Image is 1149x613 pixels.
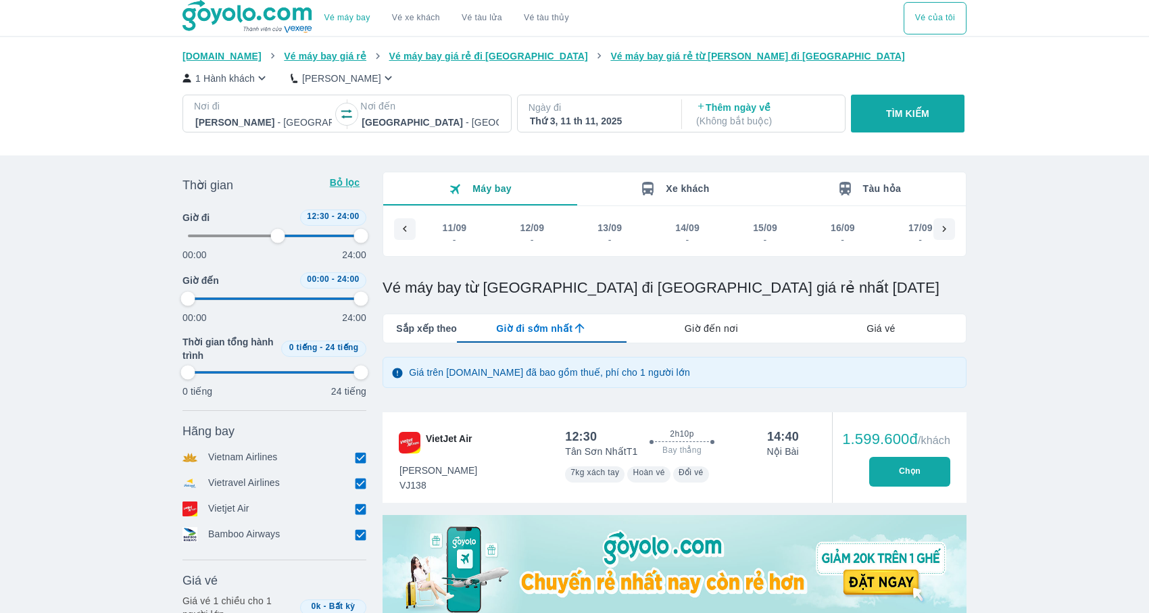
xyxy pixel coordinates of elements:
div: 17/09 [908,221,933,235]
div: choose transportation mode [904,2,967,34]
span: [DOMAIN_NAME] [182,51,262,62]
span: - [332,274,335,284]
span: Máy bay [472,183,512,194]
span: 24:00 [337,274,360,284]
div: 16/09 [831,221,855,235]
button: [PERSON_NAME] [291,71,395,85]
p: Bamboo Airways [208,527,280,542]
span: VJ138 [399,479,477,492]
p: 0 tiếng [182,385,212,398]
span: Giá vé [182,572,218,589]
div: - [676,235,699,245]
div: lab API tabs example [457,314,966,343]
span: Xe khách [666,183,709,194]
p: Vietravel Airlines [208,476,280,491]
div: Thứ 3, 11 th 11, 2025 [530,114,666,128]
span: - [324,602,326,611]
div: choose transportation mode [314,2,580,34]
div: 15/09 [753,221,777,235]
h1: Vé máy bay từ [GEOGRAPHIC_DATA] đi [GEOGRAPHIC_DATA] giá rẻ nhất [DATE] [383,278,967,297]
div: 1.599.600đ [842,431,950,447]
span: Hoàn vé [633,468,665,477]
span: 0 tiếng [289,343,318,352]
p: Nơi đi [194,99,333,113]
a: Vé xe khách [392,13,440,23]
p: 00:00 [182,248,207,262]
a: Vé máy bay [324,13,370,23]
div: 14:40 [767,428,799,445]
p: Vietjet Air [208,501,249,516]
span: 2h10p [670,428,693,439]
p: Giá trên [DOMAIN_NAME] đã bao gồm thuế, phí cho 1 người lớn [409,366,690,379]
p: Bỏ lọc [328,176,361,189]
button: TÌM KIẾM [851,95,964,132]
p: 00:00 [182,311,207,324]
div: - [831,235,854,245]
span: Giá vé [866,322,896,335]
p: TÌM KIẾM [886,107,929,120]
p: Tân Sơn Nhất T1 [565,445,637,458]
span: Hãng bay [182,423,235,439]
span: [PERSON_NAME] [399,464,477,477]
span: Vé máy bay giá rẻ từ [PERSON_NAME] đi [GEOGRAPHIC_DATA] [610,51,905,62]
div: 12:30 [565,428,597,445]
p: ( Không bắt buộc ) [696,114,833,128]
nav: breadcrumb [182,49,967,63]
div: - [754,235,777,245]
span: Bất kỳ [329,602,356,611]
p: Vietnam Airlines [208,450,278,465]
span: Thời gian [182,177,233,193]
div: 11/09 [443,221,467,235]
span: 12:30 [307,212,329,221]
div: 14/09 [675,221,700,235]
p: [PERSON_NAME] [302,72,381,85]
span: 0k [312,602,321,611]
button: Chọn [869,457,950,487]
span: Sắp xếp theo [396,322,457,335]
p: 1 Hành khách [195,72,255,85]
span: Thời gian tổng hành trình [182,335,276,362]
span: 24:00 [337,212,360,221]
div: - [909,235,932,245]
span: Giờ đi sớm nhất [496,322,572,335]
a: Vé tàu lửa [451,2,513,34]
div: - [598,235,621,245]
button: Vé của tôi [904,2,967,34]
button: Vé tàu thủy [513,2,580,34]
span: Tàu hỏa [863,183,902,194]
span: Đổi vé [679,468,704,477]
div: scrollable day and price [416,218,933,248]
span: 24 tiếng [326,343,359,352]
p: Nơi đến [360,99,499,113]
span: VietJet Air [426,432,472,453]
span: Giờ đến [182,274,219,287]
span: Giờ đến nơi [685,322,738,335]
span: - [320,343,322,352]
span: 00:00 [307,274,329,284]
img: VJ [399,432,420,453]
span: /khách [918,435,950,446]
span: Giờ đi [182,211,210,224]
div: 13/09 [597,221,622,235]
p: 24 tiếng [331,385,366,398]
p: 24:00 [342,248,366,262]
p: Thêm ngày về [696,101,833,128]
button: Bỏ lọc [323,172,366,193]
p: Nội Bài [766,445,798,458]
p: 24:00 [342,311,366,324]
span: Vé máy bay giá rẻ [284,51,366,62]
span: - [332,212,335,221]
button: 1 Hành khách [182,71,269,85]
div: 12/09 [520,221,544,235]
span: Vé máy bay giá rẻ đi [GEOGRAPHIC_DATA] [389,51,588,62]
div: - [443,235,466,245]
div: - [520,235,543,245]
span: 7kg xách tay [570,468,619,477]
p: Ngày đi [529,101,668,114]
